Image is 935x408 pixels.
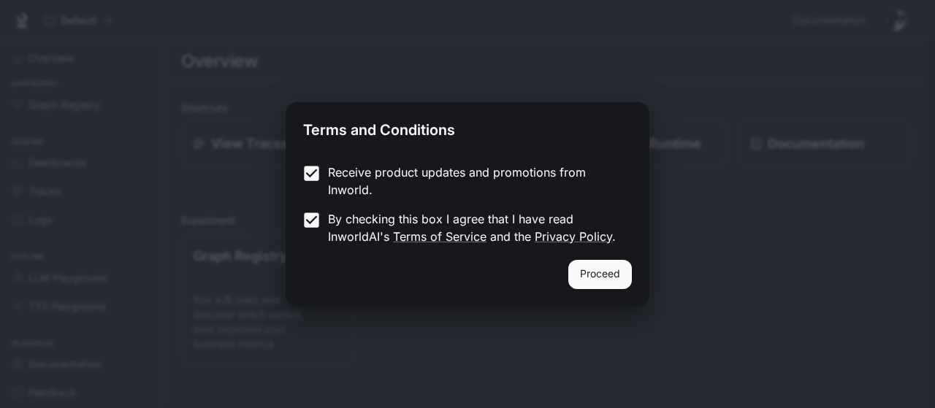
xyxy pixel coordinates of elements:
[286,102,649,152] h2: Terms and Conditions
[568,260,632,289] button: Proceed
[328,163,620,199] p: Receive product updates and promotions from Inworld.
[393,229,486,244] a: Terms of Service
[328,210,620,245] p: By checking this box I agree that I have read InworldAI's and the .
[535,229,612,244] a: Privacy Policy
